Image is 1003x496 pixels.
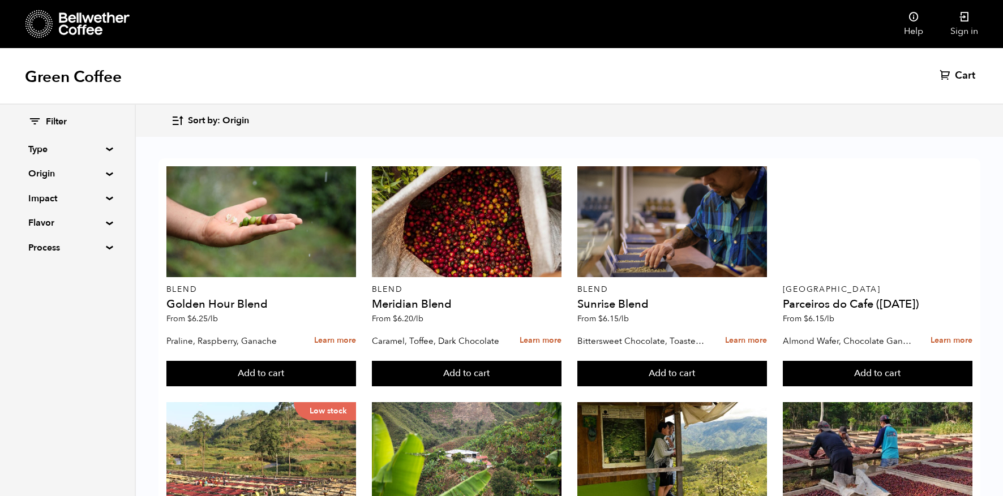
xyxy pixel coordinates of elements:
[171,107,249,134] button: Sort by: Origin
[393,313,423,324] bdi: 6.20
[783,361,972,387] button: Add to cart
[372,313,423,324] span: From
[520,329,561,353] a: Learn more
[955,69,975,83] span: Cart
[783,333,912,350] p: Almond Wafer, Chocolate Ganache, Bing Cherry
[314,329,356,353] a: Learn more
[783,299,972,310] h4: Parceiros do Cafe ([DATE])
[187,313,218,324] bdi: 6.25
[619,313,629,324] span: /lb
[28,216,106,230] summary: Flavor
[46,116,67,128] span: Filter
[208,313,218,324] span: /lb
[598,313,603,324] span: $
[804,313,834,324] bdi: 6.15
[28,143,106,156] summary: Type
[188,115,249,127] span: Sort by: Origin
[804,313,808,324] span: $
[166,361,356,387] button: Add to cart
[25,67,122,87] h1: Green Coffee
[187,313,192,324] span: $
[725,329,767,353] a: Learn more
[940,69,978,83] a: Cart
[28,167,106,180] summary: Origin
[931,329,972,353] a: Learn more
[372,286,561,294] p: Blend
[577,361,767,387] button: Add to cart
[166,313,218,324] span: From
[28,192,106,205] summary: Impact
[413,313,423,324] span: /lb
[372,333,501,350] p: Caramel, Toffee, Dark Chocolate
[783,313,834,324] span: From
[372,361,561,387] button: Add to cart
[28,241,106,255] summary: Process
[166,286,356,294] p: Blend
[294,402,356,420] p: Low stock
[598,313,629,324] bdi: 6.15
[393,313,397,324] span: $
[577,286,767,294] p: Blend
[166,299,356,310] h4: Golden Hour Blend
[166,333,295,350] p: Praline, Raspberry, Ganache
[783,286,972,294] p: [GEOGRAPHIC_DATA]
[577,333,706,350] p: Bittersweet Chocolate, Toasted Marshmallow, Candied Orange, Praline
[577,313,629,324] span: From
[824,313,834,324] span: /lb
[577,299,767,310] h4: Sunrise Blend
[372,299,561,310] h4: Meridian Blend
